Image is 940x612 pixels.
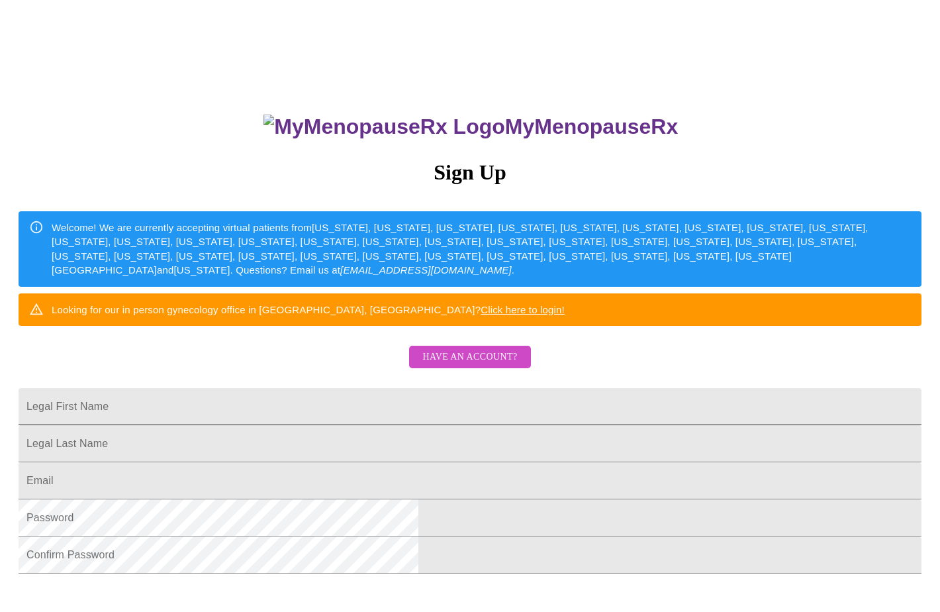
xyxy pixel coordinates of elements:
img: MyMenopauseRx Logo [263,115,504,139]
h3: Sign Up [19,160,921,185]
span: Have an account? [422,349,517,366]
a: Have an account? [406,360,534,372]
a: Click here to login! [481,304,565,315]
div: Looking for our in person gynecology office in [GEOGRAPHIC_DATA], [GEOGRAPHIC_DATA]? [52,297,565,322]
div: Welcome! We are currently accepting virtual patients from [US_STATE], [US_STATE], [US_STATE], [US... [52,215,911,283]
button: Have an account? [409,346,530,369]
em: [EMAIL_ADDRESS][DOMAIN_NAME] [340,264,512,276]
h3: MyMenopauseRx [21,115,922,139]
